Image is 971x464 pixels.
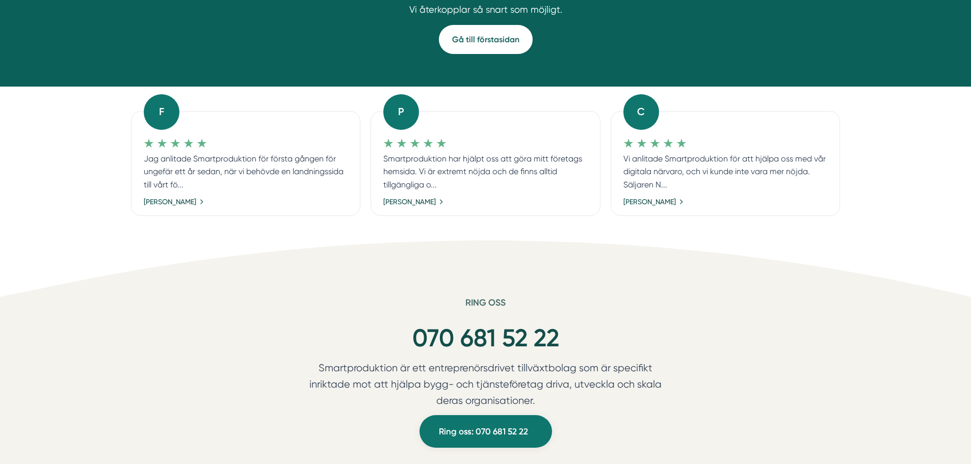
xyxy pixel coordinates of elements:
[290,297,681,316] h6: Ring oss
[144,94,179,130] div: F
[144,152,348,191] p: Jag anlitade Smartproduktion för första gången för ungefär ett år sedan, när vi behövde en landni...
[623,152,828,191] p: Vi anlitade Smartproduktion för att hjälpa oss med vår digitala närvaro, och vi kunde inte vara m...
[290,360,681,413] p: Smartproduktion är ett entreprenörsdrivet tillväxtbolag som är specifikt inriktade mot att hjälpa...
[383,152,588,191] p: Smartproduktion har hjälpt oss att göra mitt företags hemsida. Vi är extremt nöjda och de finns a...
[419,415,552,448] a: Ring oss: 070 681 52 22
[439,25,533,54] a: Gå till förstasidan
[412,323,559,352] a: 070 681 52 22
[383,94,419,130] div: P
[383,196,443,207] a: [PERSON_NAME]
[623,196,684,207] a: [PERSON_NAME]
[144,196,204,207] a: [PERSON_NAME]
[439,425,528,439] span: Ring oss: 070 681 52 22
[251,3,720,17] p: Vi återkopplar så snart som möjligt.
[623,94,659,130] div: C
